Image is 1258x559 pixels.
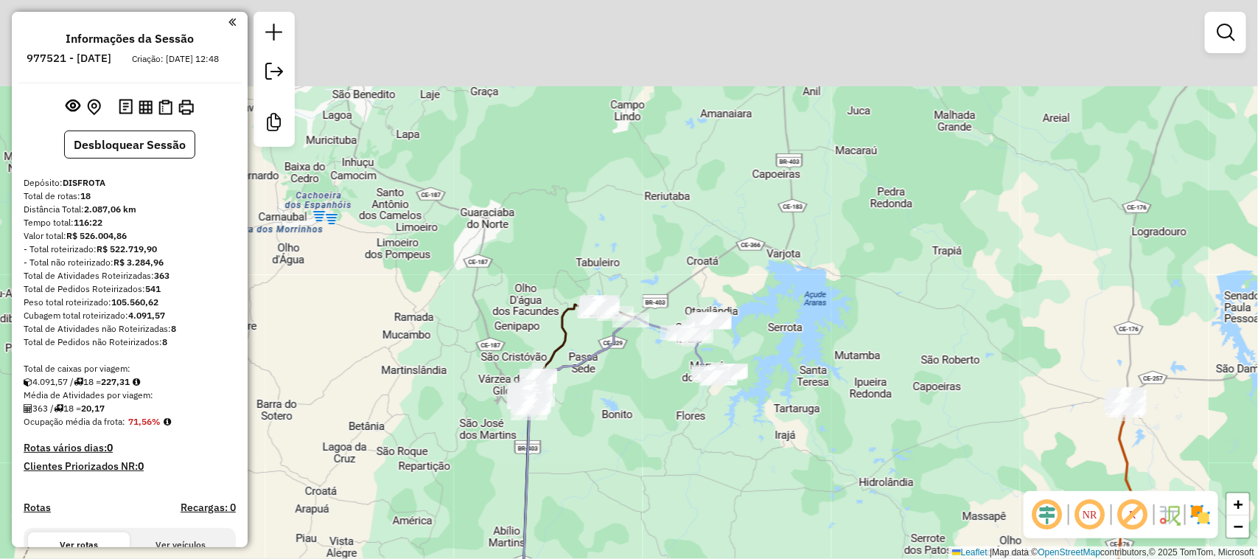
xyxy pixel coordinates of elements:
[27,52,112,65] h6: 977521 - [DATE]
[24,229,236,243] div: Valor total:
[181,501,236,514] h4: Recargas: 0
[259,57,289,90] a: Exportar sessão
[28,532,130,558] button: Ver rotas
[63,177,105,188] strong: DISFROTA
[111,296,158,308] strong: 105.560,62
[1189,503,1212,527] img: Exibir/Ocultar setores
[1038,547,1101,558] a: OpenStreetMap
[24,309,236,322] div: Cubagem total roteirizado:
[24,460,236,473] h4: Clientes Priorizados NR:
[948,546,1258,559] div: Map data © contributors,© 2025 TomTom, Microsoft
[24,501,51,514] a: Rotas
[1234,517,1243,535] span: −
[116,96,136,119] button: Logs desbloquear sessão
[63,95,84,119] button: Exibir sessão original
[24,296,236,309] div: Peso total roteirizado:
[1227,493,1249,515] a: Zoom in
[54,404,63,413] i: Total de rotas
[154,270,170,281] strong: 363
[64,131,195,159] button: Desbloquear Sessão
[145,283,161,294] strong: 541
[24,190,236,203] div: Total de rotas:
[155,97,175,118] button: Visualizar Romaneio
[97,243,157,254] strong: R$ 522.719,90
[24,322,236,336] div: Total de Atividades não Roteirizadas:
[1115,497,1150,532] span: Exibir rótulo
[24,203,236,216] div: Distância Total:
[24,378,32,386] i: Cubagem total roteirizado
[990,547,992,558] span: |
[66,32,194,46] h4: Informações da Sessão
[164,417,171,426] em: Média calculada utilizando a maior ocupação (%Peso ou %Cubagem) de cada rota da sessão. Rotas cro...
[1109,393,1146,408] div: Atividade não roteirizada - DEDE FROTA
[138,459,144,473] strong: 0
[24,362,236,375] div: Total de caixas por viagem:
[136,97,155,117] button: Visualizar relatório de Roteirização
[1030,497,1065,532] span: Ocultar deslocamento
[24,256,236,269] div: - Total não roteirizado:
[1227,515,1249,538] a: Zoom out
[128,416,161,427] strong: 71,56%
[24,243,236,256] div: - Total roteirizado:
[228,13,236,30] a: Clique aqui para minimizar o painel
[84,204,136,215] strong: 2.087,06 km
[66,230,127,241] strong: R$ 526.004,86
[24,216,236,229] div: Tempo total:
[952,547,988,558] a: Leaflet
[24,269,236,282] div: Total de Atividades Roteirizadas:
[84,96,104,119] button: Centralizar mapa no depósito ou ponto de apoio
[1072,497,1108,532] span: Ocultar NR
[24,282,236,296] div: Total de Pedidos Roteirizados:
[162,336,167,347] strong: 8
[24,416,125,427] span: Ocupação média da frota:
[101,376,130,387] strong: 227,31
[259,18,289,51] a: Nova sessão e pesquisa
[1158,503,1181,527] img: Fluxo de ruas
[24,375,236,389] div: 4.091,57 / 18 =
[130,532,231,558] button: Ver veículos
[171,323,176,334] strong: 8
[1107,394,1144,409] div: Atividade não roteirizada - H HIPER POVAO
[81,403,105,414] strong: 20,17
[128,310,165,321] strong: 4.091,57
[113,257,164,268] strong: R$ 3.284,96
[24,389,236,402] div: Média de Atividades por viagem:
[1234,495,1243,513] span: +
[133,378,140,386] i: Meta Caixas/viagem: 1,00 Diferença: 226,31
[175,97,197,118] button: Imprimir Rotas
[24,402,236,415] div: 363 / 18 =
[24,442,236,454] h4: Rotas vários dias:
[1211,18,1240,47] a: Exibir filtros
[24,404,32,413] i: Total de Atividades
[107,441,113,454] strong: 0
[74,217,102,228] strong: 116:22
[24,336,236,349] div: Total de Pedidos não Roteirizados:
[259,108,289,141] a: Criar modelo
[74,378,83,386] i: Total de rotas
[24,176,236,190] div: Depósito:
[80,190,91,201] strong: 18
[127,52,226,66] div: Criação: [DATE] 12:48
